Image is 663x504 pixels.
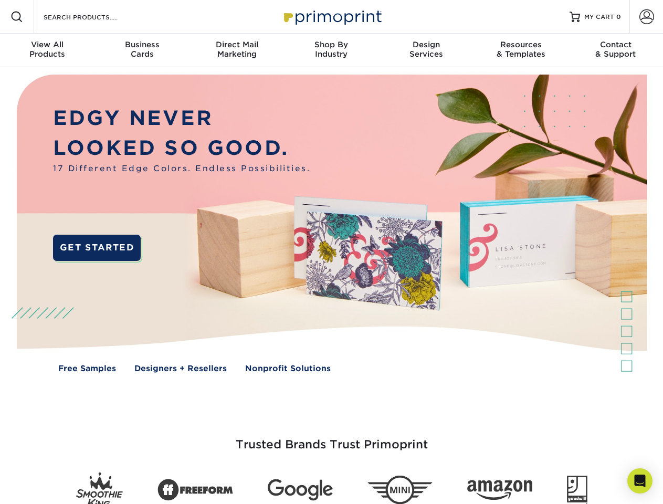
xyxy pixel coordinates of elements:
div: & Templates [473,40,568,59]
div: Marketing [190,40,284,59]
img: Google [268,479,333,501]
a: Contact& Support [569,34,663,67]
a: Shop ByIndustry [284,34,378,67]
a: GET STARTED [53,235,141,261]
div: Services [379,40,473,59]
a: Nonprofit Solutions [245,363,331,375]
div: Open Intercom Messenger [627,468,653,493]
div: & Support [569,40,663,59]
img: Goodwill [567,476,587,504]
a: Designers + Resellers [134,363,227,375]
span: MY CART [584,13,614,22]
img: Amazon [467,480,532,500]
span: Design [379,40,473,49]
span: 17 Different Edge Colors. Endless Possibilities. [53,163,310,175]
input: SEARCH PRODUCTS..... [43,10,145,23]
a: DesignServices [379,34,473,67]
p: EDGY NEVER [53,103,310,133]
a: Resources& Templates [473,34,568,67]
img: Primoprint [279,5,384,28]
span: Resources [473,40,568,49]
span: Shop By [284,40,378,49]
h3: Trusted Brands Trust Primoprint [25,413,639,464]
div: Cards [94,40,189,59]
p: LOOKED SO GOOD. [53,133,310,163]
div: Industry [284,40,378,59]
span: Contact [569,40,663,49]
a: BusinessCards [94,34,189,67]
span: Direct Mail [190,40,284,49]
a: Direct MailMarketing [190,34,284,67]
span: 0 [616,13,621,20]
span: Business [94,40,189,49]
a: Free Samples [58,363,116,375]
